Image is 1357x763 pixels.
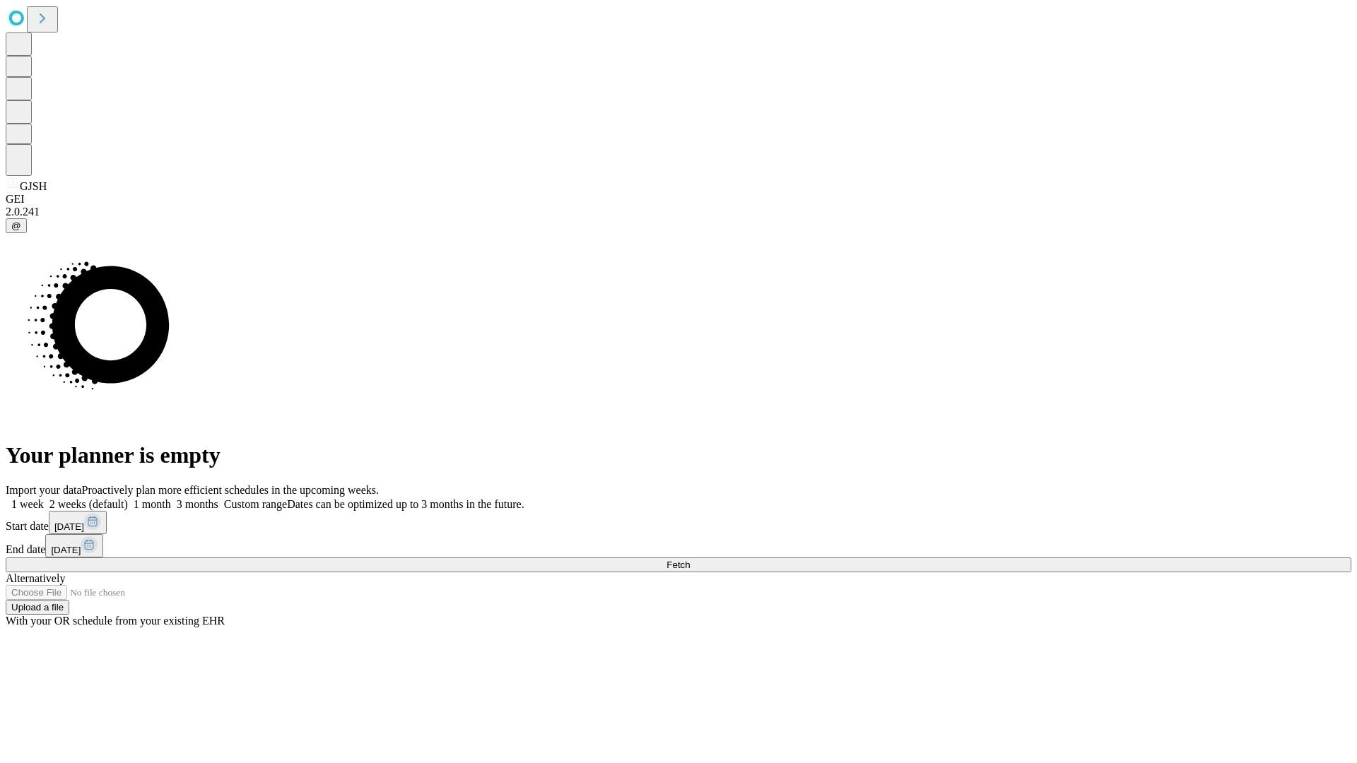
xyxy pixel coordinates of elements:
button: Fetch [6,557,1351,572]
span: [DATE] [51,545,81,555]
button: [DATE] [49,511,107,534]
button: @ [6,218,27,233]
span: 1 week [11,498,44,510]
span: 2 weeks (default) [49,498,128,510]
button: Upload a file [6,600,69,615]
span: Alternatively [6,572,65,584]
span: Custom range [224,498,287,510]
div: GEI [6,193,1351,206]
span: @ [11,220,21,231]
span: Dates can be optimized up to 3 months in the future. [287,498,524,510]
span: Fetch [666,560,690,570]
span: [DATE] [54,521,84,532]
span: With your OR schedule from your existing EHR [6,615,225,627]
span: 3 months [177,498,218,510]
div: End date [6,534,1351,557]
span: 1 month [134,498,171,510]
button: [DATE] [45,534,103,557]
h1: Your planner is empty [6,442,1351,468]
div: 2.0.241 [6,206,1351,218]
span: Import your data [6,484,82,496]
div: Start date [6,511,1351,534]
span: GJSH [20,180,47,192]
span: Proactively plan more efficient schedules in the upcoming weeks. [82,484,379,496]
